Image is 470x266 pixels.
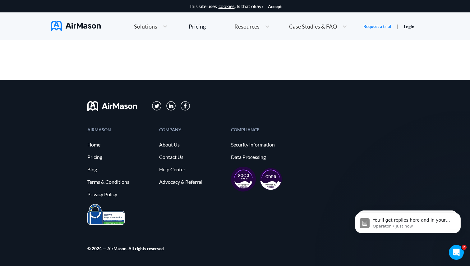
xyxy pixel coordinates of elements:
[189,21,206,32] a: Pricing
[234,24,260,29] span: Resources
[10,108,59,119] b: [EMAIL_ADDRESS][DOMAIN_NAME]
[219,3,235,9] a: cookies
[10,203,15,208] button: Emoji picker
[404,24,414,29] a: Login
[5,92,102,139] div: You’ll get replies here and in your email:✉️[EMAIL_ADDRESS][DOMAIN_NAME]The team will be back🕒[DA...
[51,21,101,31] img: AirMason Logo
[87,128,153,132] div: AIRMASON
[87,142,153,147] a: Home
[87,167,153,172] a: Blog
[30,203,35,208] button: Upload attachment
[18,3,28,13] img: Profile image for Operator
[231,128,297,132] div: COMPLIANCE
[289,24,337,29] span: Case Studies & FAQ
[159,128,225,132] div: COMPANY
[4,2,16,14] button: go back
[159,154,225,160] a: Contact Us
[397,23,398,29] span: |
[10,140,48,144] div: Operator • Just now
[5,49,119,92] div: user says…
[159,179,225,185] a: Advocacy & Referral
[363,23,391,29] a: Request a trial
[87,246,164,250] div: © 2024 — AirMason. All rights reserved
[87,204,125,225] img: prighter-certificate-eu-7c0b0bead1821e86115914626e15d079.png
[10,95,97,119] div: You’ll get replies here and in your email: ✉️
[5,92,119,152] div: Operator says…
[462,245,467,250] span: 2
[231,154,297,160] a: Data Processing
[109,2,120,14] div: Close
[10,123,97,135] div: The team will be back 🕒
[107,201,117,211] button: Send a message…
[87,179,153,185] a: Terms & Conditions
[15,129,32,134] b: [DATE]
[30,8,77,14] p: The team can also help
[22,49,119,87] div: Hi there! Can I get access to Airmason's Vanta trust page? I'd like to request a copy of and revi...
[231,142,297,147] a: Security information
[152,101,162,111] img: svg+xml;base64,PD94bWwgdmVyc2lvbj0iMS4wIiBlbmNvZGluZz0iVVRGLTgiPz4KPHN2ZyB3aWR0aD0iMzFweCIgaGVpZ2...
[260,168,282,190] img: gdpr-98ea35551734e2af8fd9405dbdaf8c18.svg
[87,192,153,197] a: Privacy Policy
[87,101,137,111] img: svg+xml;base64,PHN2ZyB3aWR0aD0iMTYwIiBoZWlnaHQ9IjMyIiB2aWV3Qm94PSIwIDAgMTYwIDMyIiBmaWxsPSJub25lIi...
[134,24,157,29] span: Solutions
[159,167,225,172] a: Help Center
[87,154,153,160] a: Pricing
[189,24,206,29] div: Pricing
[27,52,114,83] div: Hi there! Can I get access to Airmason's Vanta trust page? I'd like to request a copy of and revi...
[449,245,464,260] iframe: Intercom live chat
[181,101,190,110] img: svg+xml;base64,PD94bWwgdmVyc2lvbj0iMS4wIiBlbmNvZGluZz0iVVRGLTgiPz4KPHN2ZyB3aWR0aD0iMzBweCIgaGVpZ2...
[268,4,282,9] button: Accept cookies
[166,101,176,111] img: svg+xml;base64,PD94bWwgdmVyc2lvbj0iMS4wIiBlbmNvZGluZz0iVVRGLTgiPz4KPHN2ZyB3aWR0aD0iMzFweCIgaGVpZ2...
[231,167,256,192] img: soc2-17851990f8204ed92eb8cdb2d5e8da73.svg
[346,200,470,243] iframe: Intercom notifications message
[159,142,225,147] a: About Us
[97,2,109,14] button: Home
[20,203,25,208] button: Gif picker
[30,3,52,8] h1: Operator
[39,203,44,208] button: Start recording
[5,190,119,201] textarea: Message…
